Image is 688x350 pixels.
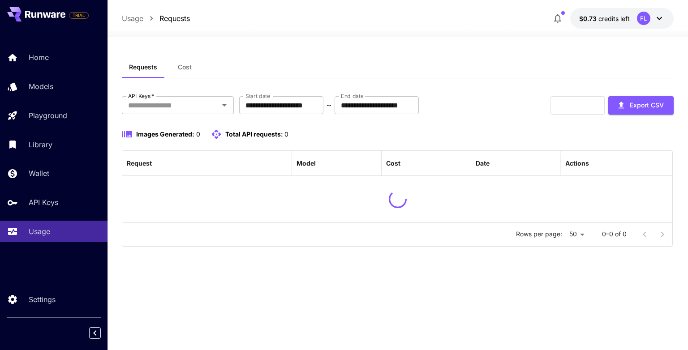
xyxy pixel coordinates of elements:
[602,230,627,239] p: 0–0 of 0
[29,110,67,121] p: Playground
[29,197,58,208] p: API Keys
[196,130,200,138] span: 0
[129,63,157,71] span: Requests
[297,159,316,167] div: Model
[476,159,490,167] div: Date
[29,294,56,305] p: Settings
[128,92,154,100] label: API Keys
[637,12,650,25] div: FL
[579,14,630,23] div: $0.72532
[96,325,107,341] div: Collapse sidebar
[386,159,400,167] div: Cost
[516,230,562,239] p: Rows per page:
[327,100,331,111] p: ~
[565,159,589,167] div: Actions
[89,327,101,339] button: Collapse sidebar
[245,92,270,100] label: Start date
[29,139,52,150] p: Library
[69,12,88,19] span: TRIAL
[127,159,152,167] div: Request
[225,130,283,138] span: Total API requests:
[178,63,192,71] span: Cost
[69,10,89,21] span: Add your payment card to enable full platform functionality.
[598,15,630,22] span: credits left
[218,99,231,111] button: Open
[570,8,674,29] button: $0.72532FL
[122,13,190,24] nav: breadcrumb
[579,15,598,22] span: $0.73
[29,168,49,179] p: Wallet
[29,226,50,237] p: Usage
[122,13,143,24] a: Usage
[136,130,194,138] span: Images Generated:
[284,130,288,138] span: 0
[608,96,674,115] button: Export CSV
[29,81,53,92] p: Models
[341,92,363,100] label: End date
[29,52,49,63] p: Home
[566,228,588,241] div: 50
[159,13,190,24] a: Requests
